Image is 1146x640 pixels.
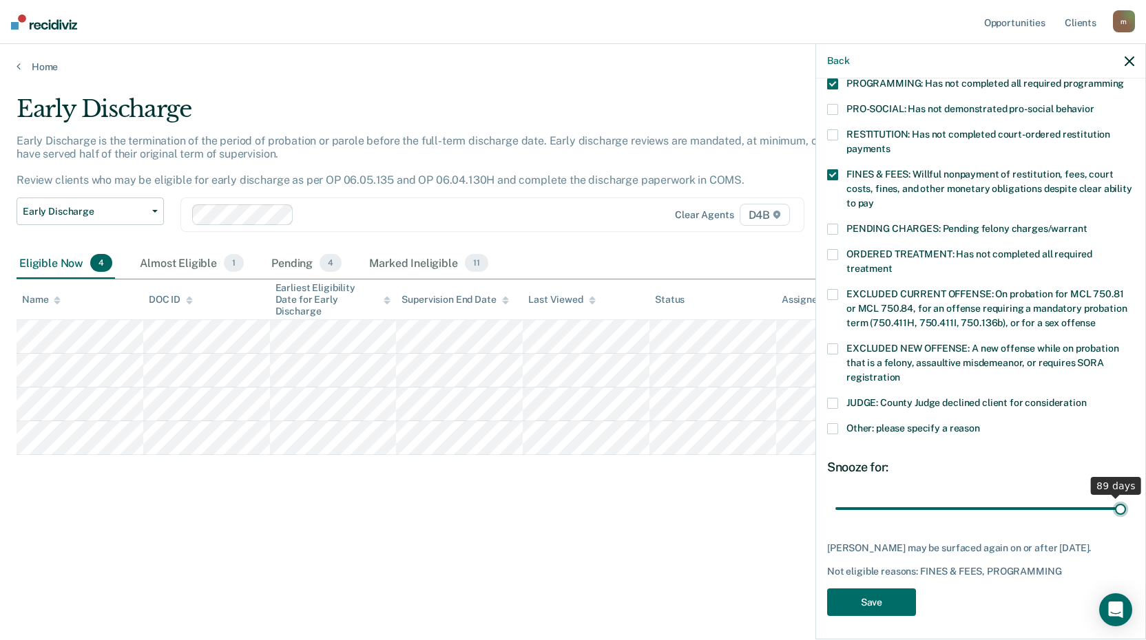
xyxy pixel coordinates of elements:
[846,78,1124,89] span: PROGRAMMING: Has not completed all required programming
[17,95,876,134] div: Early Discharge
[846,343,1118,383] span: EXCLUDED NEW OFFENSE: A new offense while on probation that is a felony, assaultive misdemeanor, ...
[740,204,790,226] span: D4B
[149,294,193,306] div: DOC ID
[846,423,980,434] span: Other: please specify a reason
[224,254,244,272] span: 1
[675,209,733,221] div: Clear agents
[90,254,112,272] span: 4
[465,254,488,272] span: 11
[846,288,1127,328] span: EXCLUDED CURRENT OFFENSE: On probation for MCL 750.81 or MCL 750.84, for an offense requiring a m...
[22,294,61,306] div: Name
[137,248,247,279] div: Almost Eligible
[827,542,1134,554] div: [PERSON_NAME] may be surfaced again on or after [DATE].
[1113,10,1135,32] div: m
[269,248,344,279] div: Pending
[1091,477,1141,495] div: 89 days
[17,134,872,187] p: Early Discharge is the termination of the period of probation or parole before the full-term disc...
[528,294,595,306] div: Last Viewed
[1099,593,1132,626] div: Open Intercom Messenger
[655,294,685,306] div: Status
[846,248,1092,274] span: ORDERED TREATMENT: Has not completed all required treatment
[17,248,115,279] div: Eligible Now
[846,397,1087,408] span: JUDGE: County Judge declined client for consideration
[827,460,1134,475] div: Snooze for:
[11,14,77,30] img: Recidiviz
[827,55,849,67] button: Back
[827,566,1134,577] div: Not eligible reasons: FINES & FEES, PROGRAMMING
[402,294,508,306] div: Supervision End Date
[23,206,147,217] span: Early Discharge
[846,103,1094,114] span: PRO-SOCIAL: Has not demonstrated pro-social behavior
[846,129,1110,154] span: RESTITUTION: Has not completed court-ordered restitution payments
[782,294,846,306] div: Assigned to
[17,61,1129,73] a: Home
[366,248,490,279] div: Marked Ineligible
[846,169,1132,209] span: FINES & FEES: Willful nonpayment of restitution, fees, court costs, fines, and other monetary obl...
[846,223,1087,234] span: PENDING CHARGES: Pending felony charges/warrant
[827,588,916,617] button: Save
[275,282,391,317] div: Earliest Eligibility Date for Early Discharge
[320,254,342,272] span: 4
